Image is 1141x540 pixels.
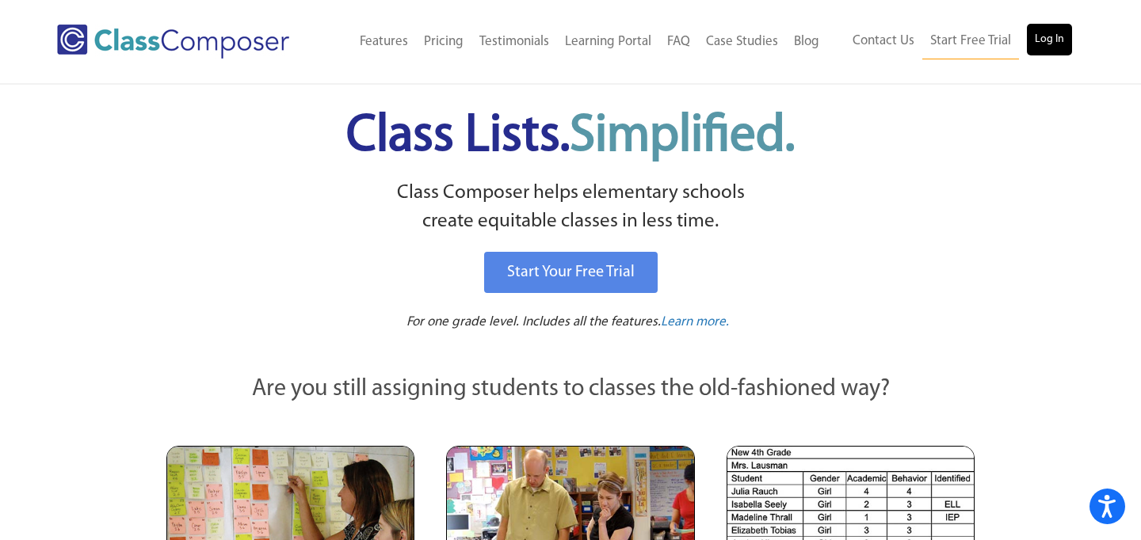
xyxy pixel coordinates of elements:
a: Pricing [416,25,471,59]
a: Learn more. [661,313,729,333]
a: FAQ [659,25,698,59]
a: Start Free Trial [922,24,1019,59]
span: Learn more. [661,315,729,329]
a: Contact Us [845,24,922,59]
nav: Header Menu [827,24,1072,59]
p: Class Composer helps elementary schools create equitable classes in less time. [164,179,977,237]
a: Testimonials [471,25,557,59]
span: For one grade level. Includes all the features. [406,315,661,329]
span: Class Lists. [346,111,795,162]
a: Case Studies [698,25,786,59]
span: Start Your Free Trial [507,264,635,280]
a: Start Your Free Trial [484,252,658,293]
a: Learning Portal [557,25,659,59]
span: Simplified. [570,111,795,162]
p: Are you still assigning students to classes the old-fashioned way? [166,372,975,407]
a: Features [352,25,416,59]
a: Log In [1027,24,1072,55]
a: Blog [786,25,827,59]
img: Class Composer [57,25,289,59]
nav: Header Menu [326,25,827,59]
